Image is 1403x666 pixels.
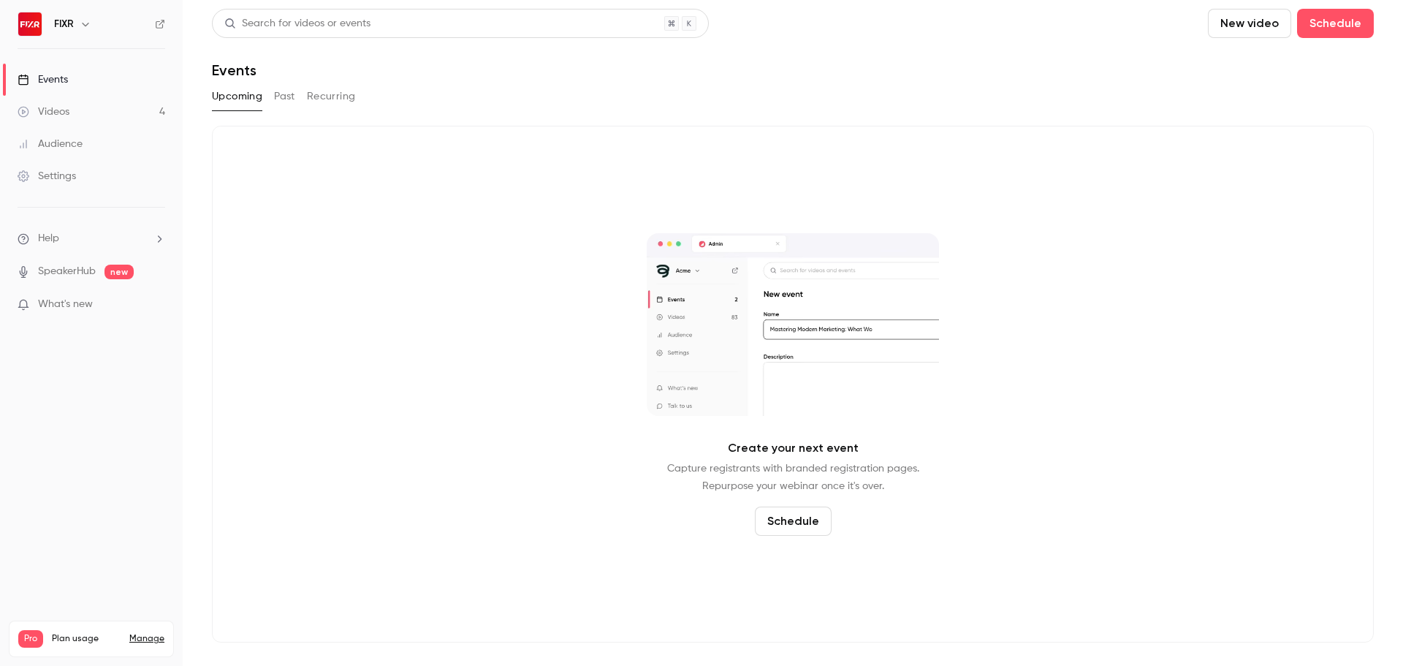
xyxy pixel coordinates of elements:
[212,85,262,108] button: Upcoming
[212,61,256,79] h1: Events
[667,460,919,495] p: Capture registrants with branded registration pages. Repurpose your webinar once it's over.
[18,231,165,246] li: help-dropdown-opener
[18,137,83,151] div: Audience
[224,16,370,31] div: Search for videos or events
[18,169,76,183] div: Settings
[307,85,356,108] button: Recurring
[129,633,164,645] a: Manage
[1208,9,1291,38] button: New video
[18,12,42,36] img: FIXR
[18,72,68,87] div: Events
[38,297,93,312] span: What's new
[38,264,96,279] a: SpeakerHub
[755,507,832,536] button: Schedule
[54,17,74,31] h6: FIXR
[274,85,295,108] button: Past
[18,630,43,648] span: Pro
[104,265,134,279] span: new
[52,633,121,645] span: Plan usage
[728,439,859,457] p: Create your next event
[1297,9,1374,38] button: Schedule
[148,298,165,311] iframe: Noticeable Trigger
[38,231,59,246] span: Help
[18,105,69,119] div: Videos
